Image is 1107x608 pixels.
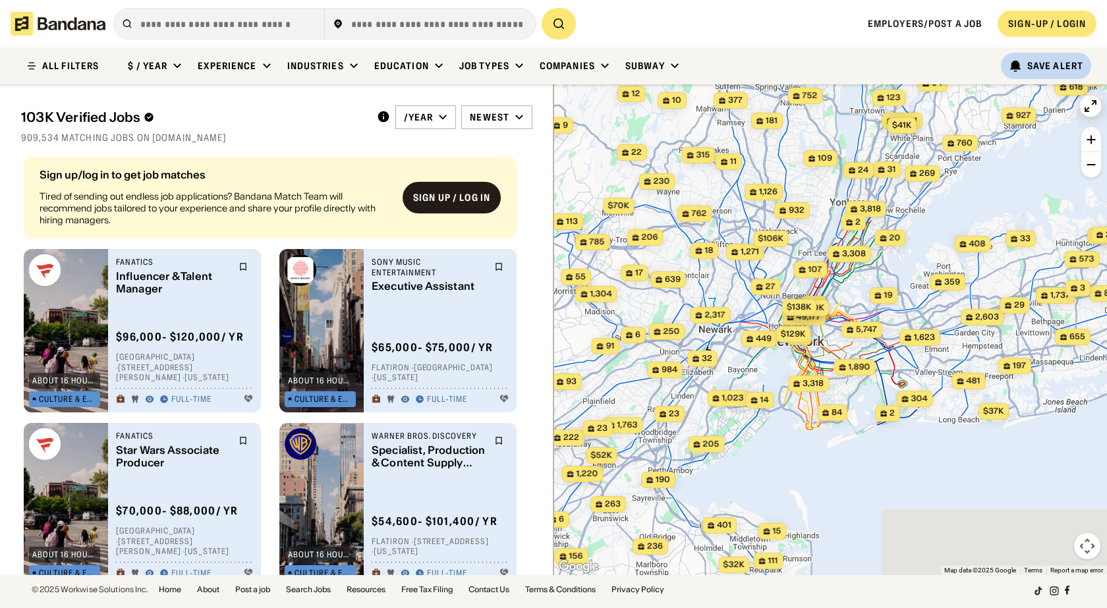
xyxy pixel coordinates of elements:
span: 15 [773,526,781,537]
a: Terms (opens in new tab) [1024,567,1042,574]
span: 3,318 [803,378,824,389]
button: Map camera controls [1074,533,1100,559]
div: $ / year [128,60,167,72]
span: 655 [1069,331,1085,343]
div: Subway [625,60,665,72]
a: Privacy Policy [611,586,664,594]
div: Education [374,60,429,72]
a: Resources [347,586,385,594]
span: 23 [669,408,679,420]
span: 27 [766,281,776,292]
span: 156 [569,551,583,562]
span: 1,271 [741,246,759,258]
span: 190 [656,474,670,485]
span: 18 [705,245,714,256]
div: © 2025 Workwise Solutions Inc. [32,586,148,594]
span: 2,361 [896,115,917,126]
span: 263 [605,499,621,510]
span: 269 [919,168,935,179]
img: Fanatics logo [29,428,61,460]
span: 107 [809,264,822,275]
div: [GEOGRAPHIC_DATA] · [STREET_ADDRESS][PERSON_NAME] · [US_STATE] [116,526,253,557]
span: $32k [724,559,745,569]
span: 6 [635,329,640,341]
span: 984 [662,364,677,375]
span: 377 [728,95,743,106]
span: 111 [768,555,778,567]
a: Free Tax Filing [401,586,453,594]
a: Employers/Post a job [868,18,982,30]
span: $138k [787,302,811,312]
div: 103K Verified Jobs [21,109,366,125]
span: 359 [944,277,960,288]
span: 11 [730,156,737,167]
div: Culture & Entertainment [295,395,353,403]
span: 449 [756,333,772,345]
span: 20 [890,233,901,244]
div: about 16 hours ago [288,377,353,385]
span: 1,126 [759,186,778,198]
span: 315 [696,150,710,161]
span: 573 [1079,254,1094,265]
span: 639 [665,274,681,285]
div: Newest [470,111,509,123]
div: about 16 hours ago [32,551,97,559]
span: 1,890 [849,362,870,373]
a: Home [159,586,181,594]
div: Warner Bros. Discovery [372,431,486,441]
span: 618 [1069,82,1083,93]
span: 24 [858,165,868,176]
span: 55 [575,271,586,283]
a: Report a map error [1050,567,1103,574]
div: Specialist, Production & Content Supply Chain Procurement [372,444,486,469]
div: [GEOGRAPHIC_DATA] · [STREET_ADDRESS][PERSON_NAME] · [US_STATE] [116,352,253,383]
a: Contact Us [468,586,509,594]
span: 19 [884,290,893,301]
span: 3,308 [842,248,866,260]
span: 2,603 [975,312,999,323]
span: 2 [816,298,821,310]
div: Fanatics [116,431,231,441]
img: Bandana logotype [11,12,105,36]
div: $ 70,000 - $88,000 / yr [116,505,239,518]
span: 230 [654,176,670,187]
a: Terms & Conditions [525,586,596,594]
span: 2,317 [705,310,725,321]
div: Full-time [427,395,467,405]
span: 109 [818,153,832,164]
div: Flatiron · [GEOGRAPHIC_DATA] · [US_STATE] [372,362,509,383]
span: 1,023 [722,393,744,404]
div: Companies [540,60,595,72]
div: Full-time [171,568,212,579]
div: SIGN-UP / LOGIN [1008,18,1086,30]
span: 206 [642,232,658,243]
span: 752 [803,90,818,101]
div: Experience [198,60,256,72]
span: 181 [766,115,778,126]
span: $41k [892,120,911,130]
span: 31 [888,164,896,175]
span: 93 [566,376,577,387]
span: 14 [760,395,769,406]
img: Sony Music Entertainment logo [285,254,316,286]
div: Flatiron · [STREET_ADDRESS] · [US_STATE] [372,536,509,557]
div: Save Alert [1027,60,1083,72]
div: Sign up/log in to get job matches [40,169,392,180]
div: Culture & Entertainment [295,569,353,577]
span: 760 [957,138,973,149]
span: $52k [591,450,612,460]
span: 408 [969,238,986,250]
a: Search Jobs [286,586,331,594]
img: Fanatics logo [29,254,61,286]
div: grid [21,152,532,575]
span: 94 [932,78,942,89]
span: 23 [597,423,608,434]
div: Sony Music Entertainment [372,257,486,277]
span: 10 [672,95,681,106]
div: /year [404,111,434,123]
span: 91 [606,341,615,352]
div: Full-time [427,568,467,579]
div: $ 54,600 - $101,400 / yr [372,514,497,528]
div: about 16 hours ago [288,551,353,559]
